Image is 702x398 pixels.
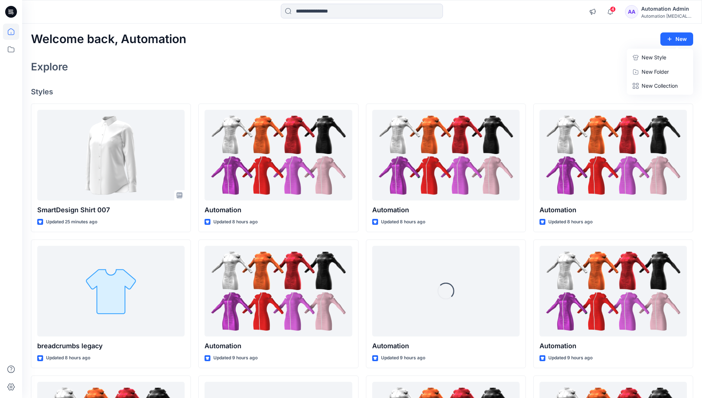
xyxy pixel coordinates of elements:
[660,32,693,46] button: New
[205,341,352,351] p: Automation
[628,50,692,65] a: New Style
[548,218,593,226] p: Updated 8 hours ago
[31,87,693,96] h4: Styles
[213,354,258,362] p: Updated 9 hours ago
[372,341,520,351] p: Automation
[381,218,425,226] p: Updated 8 hours ago
[205,110,352,201] a: Automation
[37,341,185,351] p: breadcrumbs legacy
[46,218,97,226] p: Updated 25 minutes ago
[205,246,352,337] a: Automation
[372,205,520,215] p: Automation
[539,246,687,337] a: Automation
[381,354,425,362] p: Updated 9 hours ago
[641,4,693,13] div: Automation Admin
[641,13,693,19] div: Automation [MEDICAL_DATA]...
[31,61,68,73] h2: Explore
[539,110,687,201] a: Automation
[642,68,669,76] p: New Folder
[31,32,186,46] h2: Welcome back, Automation
[37,246,185,337] a: breadcrumbs legacy
[205,205,352,215] p: Automation
[213,218,258,226] p: Updated 8 hours ago
[625,5,638,18] div: AA
[372,110,520,201] a: Automation
[46,354,90,362] p: Updated 8 hours ago
[539,341,687,351] p: Automation
[37,110,185,201] a: SmartDesign Shirt 007
[539,205,687,215] p: Automation
[642,53,666,62] p: New Style
[548,354,593,362] p: Updated 9 hours ago
[37,205,185,215] p: SmartDesign Shirt 007
[642,81,678,90] p: New Collection
[610,6,616,12] span: 4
